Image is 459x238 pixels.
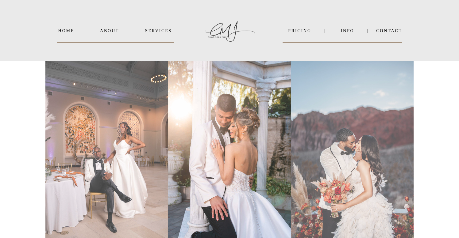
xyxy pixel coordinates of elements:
a: About [100,28,118,33]
a: SERVICES [143,28,174,33]
a: PRICING [283,28,317,33]
a: INFO [333,28,362,33]
a: Contact [376,28,402,33]
a: Home [57,28,75,33]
